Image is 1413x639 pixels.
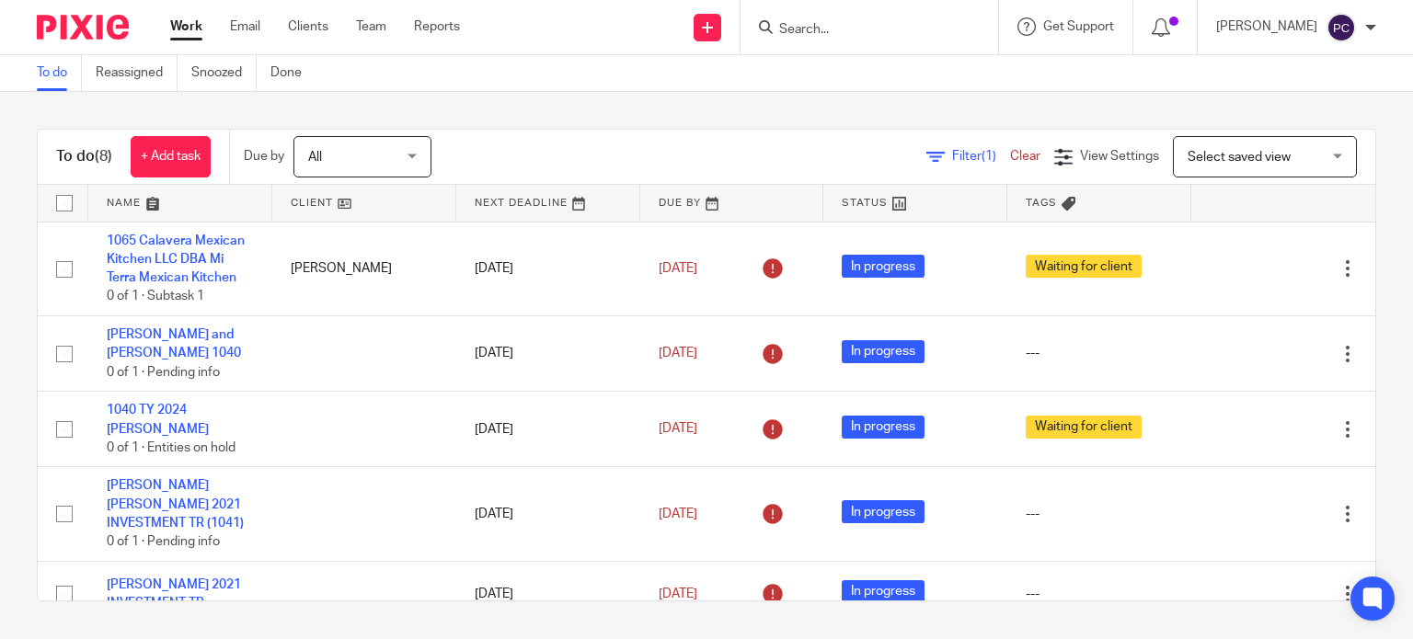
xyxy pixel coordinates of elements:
span: (1) [982,150,996,163]
h1: To do [56,147,112,166]
p: [PERSON_NAME] [1216,17,1317,36]
td: [DATE] [456,222,640,316]
a: Team [356,17,386,36]
span: In progress [842,500,925,523]
span: In progress [842,416,925,439]
span: View Settings [1080,150,1159,163]
span: 0 of 1 · Pending info [107,536,220,549]
a: Snoozed [191,55,257,91]
a: To do [37,55,82,91]
span: Waiting for client [1026,416,1142,439]
span: 0 of 1 · Pending info [107,366,220,379]
a: [PERSON_NAME] 2021 INVESTMENT TR [107,578,241,610]
span: In progress [842,580,925,603]
a: Email [230,17,260,36]
a: [PERSON_NAME] and [PERSON_NAME] 1040 [107,328,241,359]
a: Reports [414,17,460,36]
span: 0 of 1 · Subtask 1 [107,291,204,303]
td: [DATE] [456,316,640,392]
span: Get Support [1043,20,1114,33]
td: [DATE] [456,467,640,562]
a: 1040 TY 2024 [PERSON_NAME] [107,404,209,435]
a: Work [170,17,202,36]
span: In progress [842,340,925,363]
div: --- [1026,505,1173,523]
span: Tags [1026,198,1057,208]
a: 1065 Calavera Mexican Kitchen LLC DBA Mi Terra Mexican Kitchen [107,234,245,285]
span: Waiting for client [1026,255,1142,278]
div: --- [1026,344,1173,362]
a: Done [270,55,316,91]
td: [PERSON_NAME] [272,222,456,316]
a: Reassigned [96,55,178,91]
a: + Add task [131,136,211,177]
span: Select saved view [1188,151,1291,164]
a: Clients [288,17,328,36]
span: [DATE] [659,508,697,520]
a: Clear [1010,150,1040,163]
img: Pixie [37,15,129,40]
span: All [308,151,322,164]
span: [DATE] [659,423,697,436]
span: (8) [95,149,112,164]
span: [DATE] [659,347,697,359]
span: 0 of 1 · Entities on hold [107,441,235,454]
input: Search [777,22,943,39]
p: Due by [244,147,284,165]
a: [PERSON_NAME] [PERSON_NAME] 2021 INVESTMENT TR (1041) [107,479,244,530]
div: --- [1026,585,1173,603]
span: [DATE] [659,588,697,600]
td: [DATE] [456,392,640,467]
span: Filter [952,150,1010,163]
td: [DATE] [456,561,640,626]
span: In progress [842,255,925,278]
img: svg%3E [1327,13,1356,42]
span: [DATE] [659,262,697,275]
